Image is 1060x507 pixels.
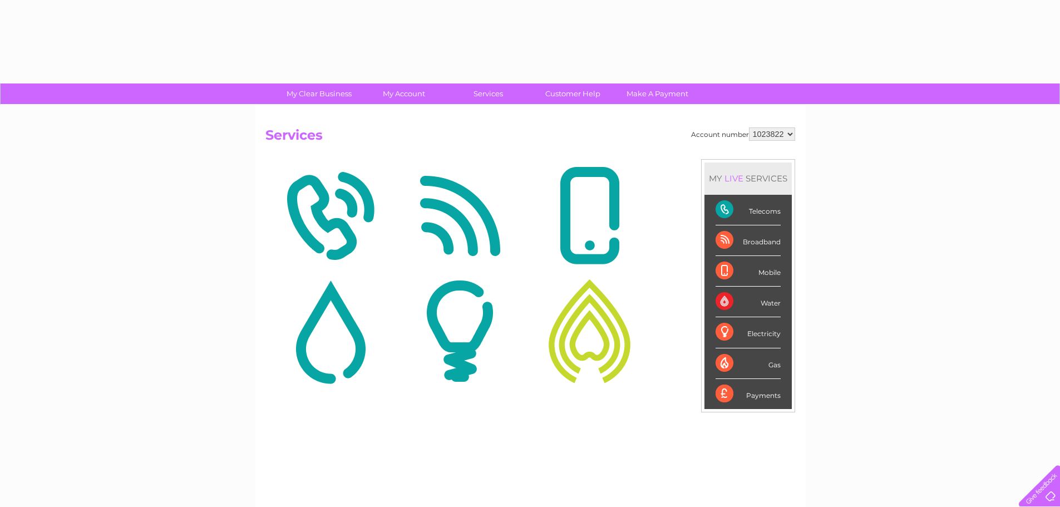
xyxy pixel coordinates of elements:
a: Services [442,83,534,104]
img: Gas [527,277,652,385]
div: Telecoms [716,195,781,225]
a: My Clear Business [273,83,365,104]
div: Account number [691,127,795,141]
div: Water [716,287,781,317]
img: Mobile [527,162,652,270]
h2: Services [265,127,795,149]
div: Electricity [716,317,781,348]
div: Payments [716,379,781,409]
img: Broadband [398,162,522,270]
a: My Account [358,83,450,104]
img: Water [268,277,392,385]
a: Make A Payment [612,83,703,104]
img: Electricity [398,277,522,385]
div: Gas [716,348,781,379]
div: Mobile [716,256,781,287]
div: MY SERVICES [704,163,792,194]
div: Broadband [716,225,781,256]
div: LIVE [722,173,746,184]
img: Telecoms [268,162,392,270]
a: Customer Help [527,83,619,104]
